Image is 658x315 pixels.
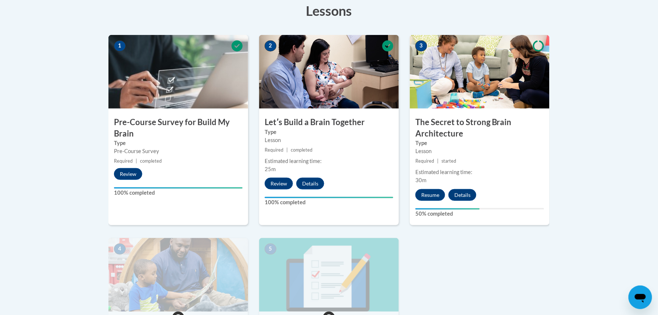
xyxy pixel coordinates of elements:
span: 1 [114,40,126,52]
label: Type [415,139,544,147]
span: started [441,158,456,164]
div: Lesson [265,136,393,144]
h3: Pre-Course Survey for Build My Brain [108,117,248,139]
div: Pre-Course Survey [114,147,243,155]
h3: Lessons [108,1,550,20]
span: | [286,147,288,153]
button: Details [296,178,324,190]
span: Required [114,158,133,164]
span: Required [265,147,283,153]
button: Review [265,178,293,190]
label: Type [265,128,393,136]
span: completed [291,147,312,153]
span: completed [140,158,162,164]
span: 5 [265,244,276,255]
button: Details [448,189,476,201]
label: Type [114,139,243,147]
div: Your progress [114,187,243,189]
span: | [136,158,137,164]
img: Course Image [410,35,550,109]
label: 100% completed [114,189,243,197]
button: Review [114,168,142,180]
iframe: Button to launch messaging window [629,286,652,309]
img: Course Image [108,238,248,312]
img: Course Image [259,35,399,109]
span: 4 [114,244,126,255]
div: Your progress [415,208,480,210]
img: Course Image [259,238,399,312]
label: 50% completed [415,210,544,218]
span: 2 [265,40,276,52]
span: 3 [415,40,427,52]
img: Course Image [108,35,248,109]
span: | [437,158,439,164]
h3: The Secret to Strong Brain Architecture [410,117,550,139]
span: 30m [415,177,426,183]
span: 25m [265,166,276,172]
span: Required [415,158,434,164]
div: Lesson [415,147,544,155]
div: Estimated learning time: [415,168,544,176]
div: Estimated learning time: [265,157,393,165]
h3: Letʹs Build a Brain Together [259,117,399,128]
label: 100% completed [265,198,393,206]
div: Your progress [265,197,393,198]
button: Resume [415,189,445,201]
